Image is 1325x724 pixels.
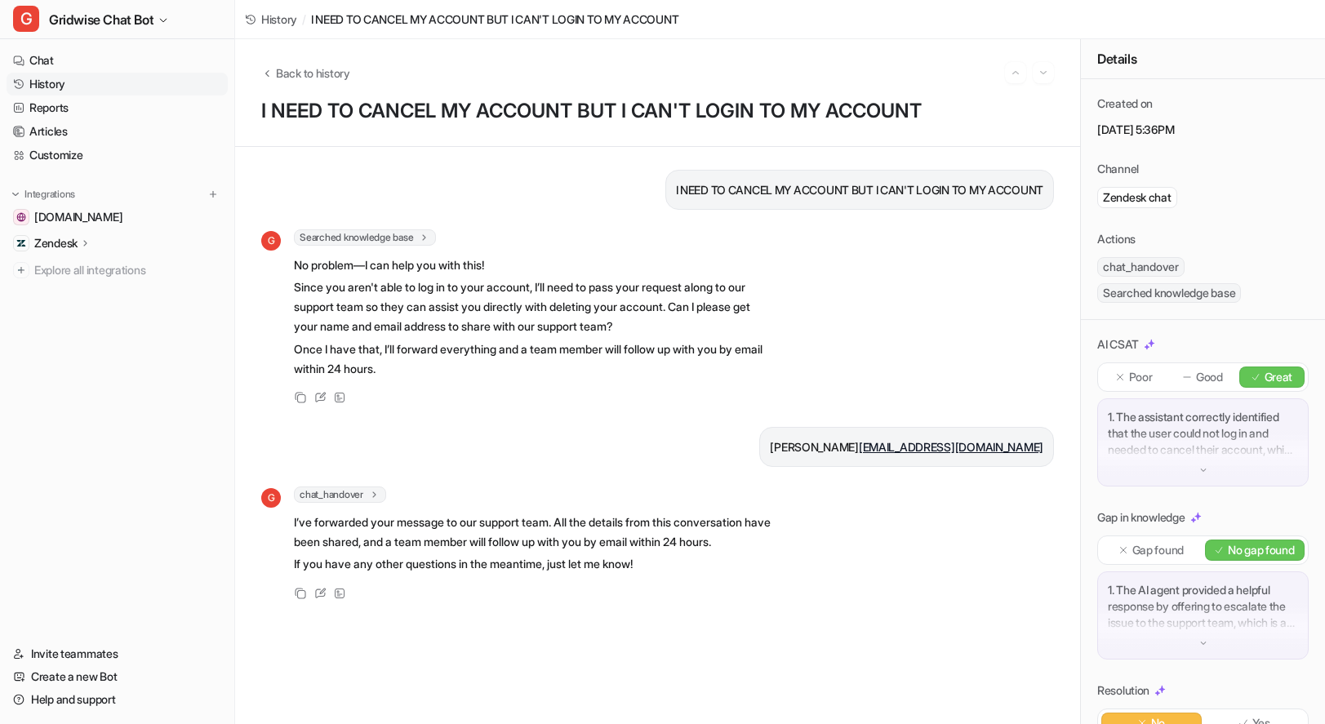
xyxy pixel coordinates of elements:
[1198,637,1209,649] img: down-arrow
[34,235,78,251] p: Zendesk
[1097,122,1309,138] p: [DATE] 5:36PM
[7,186,80,202] button: Integrations
[1265,369,1293,385] p: Great
[294,255,771,275] p: No problem—I can help you with this!
[294,554,771,574] p: If you have any other questions in the meantime, just let me know!
[1097,336,1139,353] p: AI CSAT
[676,180,1043,200] p: I NEED TO CANCEL MY ACCOUNT BUT I CAN'T LOGIN TO MY ACCOUNT
[294,486,386,503] span: chat_handover
[261,100,1054,123] h1: I NEED TO CANCEL MY ACCOUNT BUT I CAN'T LOGIN TO MY ACCOUNT
[859,440,1043,454] a: [EMAIL_ADDRESS][DOMAIN_NAME]
[7,688,228,711] a: Help and support
[261,231,281,251] span: G
[7,144,228,167] a: Customize
[1005,62,1026,83] button: Go to previous session
[1097,509,1185,526] p: Gap in knowledge
[1108,409,1298,458] p: 1. The assistant correctly identified that the user could not log in and needed to cancel their a...
[7,206,228,229] a: gridwise.io[DOMAIN_NAME]
[261,488,281,508] span: G
[24,188,75,201] p: Integrations
[7,665,228,688] a: Create a new Bot
[311,11,678,28] span: I NEED TO CANCEL MY ACCOUNT BUT I CAN'T LOGIN TO MY ACCOUNT
[1108,582,1298,631] p: 1. The AI agent provided a helpful response by offering to escalate the issue to the support team...
[49,8,153,31] span: Gridwise Chat Bot
[7,73,228,95] a: History
[1097,95,1153,112] p: Created on
[1132,542,1184,558] p: Gap found
[1198,464,1209,476] img: down-arrow
[1228,542,1295,558] p: No gap found
[13,6,39,32] span: G
[7,120,228,143] a: Articles
[770,438,1043,457] p: [PERSON_NAME]
[7,259,228,282] a: Explore all integrations
[1010,65,1021,80] img: Previous session
[294,229,436,246] span: Searched knowledge base
[245,11,297,28] a: History
[294,278,771,336] p: Since you aren't able to log in to your account, I’ll need to pass your request along to our supp...
[1097,257,1185,277] span: chat_handover
[1097,231,1136,247] p: Actions
[302,11,306,28] span: /
[10,189,21,200] img: expand menu
[261,11,297,28] span: History
[261,64,350,82] button: Back to history
[207,189,219,200] img: menu_add.svg
[7,642,228,665] a: Invite teammates
[16,238,26,248] img: Zendesk
[1129,369,1153,385] p: Poor
[1038,65,1049,80] img: Next session
[7,96,228,119] a: Reports
[34,209,122,225] span: [DOMAIN_NAME]
[1097,682,1149,699] p: Resolution
[1097,283,1241,303] span: Searched knowledge base
[1196,369,1223,385] p: Good
[16,212,26,222] img: gridwise.io
[1097,161,1139,177] p: Channel
[1103,189,1172,206] p: Zendesk chat
[294,340,771,379] p: Once I have that, I’ll forward everything and a team member will follow up with you by email with...
[294,513,771,552] p: I’ve forwarded your message to our support team. All the details from this conversation have been...
[34,257,221,283] span: Explore all integrations
[1033,62,1054,83] button: Go to next session
[276,64,350,82] span: Back to history
[13,262,29,278] img: explore all integrations
[1081,39,1325,79] div: Details
[7,49,228,72] a: Chat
